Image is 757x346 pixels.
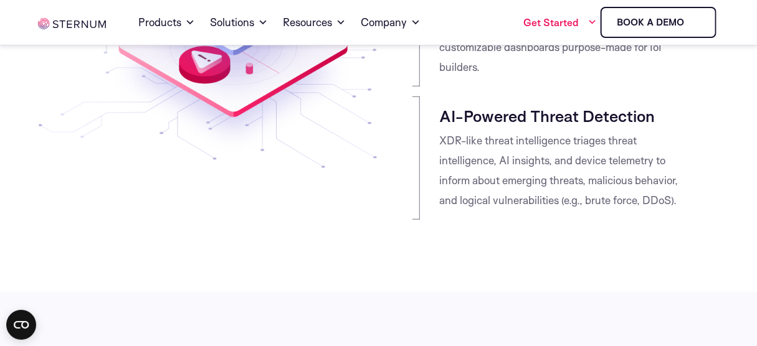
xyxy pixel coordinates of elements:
img: sternum iot [690,17,700,27]
h4: AI-Powered Threat Detection [440,106,693,126]
img: sternum iot [38,18,106,29]
p: XDR-like threat intelligence triages threat intelligence, AI insights, and device telemetry to in... [440,131,693,210]
a: Get Started [524,10,598,35]
button: Open CMP widget [6,310,36,340]
a: Book a demo [601,7,717,38]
